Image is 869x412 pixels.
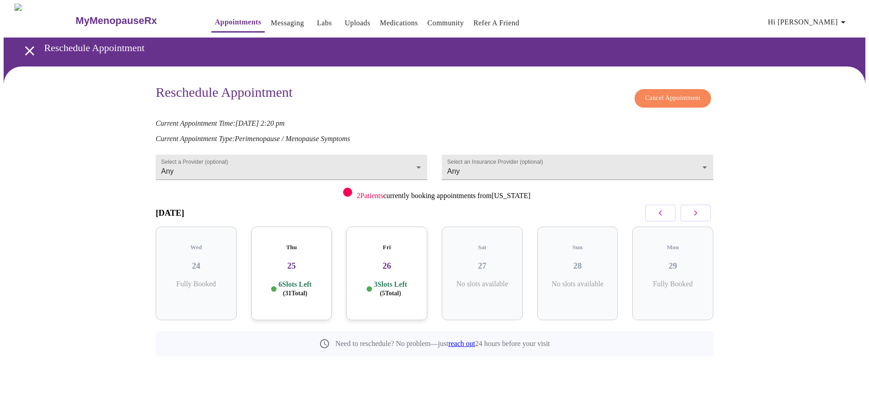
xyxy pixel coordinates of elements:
h5: Sat [449,244,516,251]
a: MyMenopauseRx [75,5,193,37]
span: ( 5 Total) [380,290,401,297]
img: MyMenopauseRx Logo [14,4,75,38]
button: Appointments [211,13,265,33]
h5: Sun [544,244,611,251]
button: Medications [376,14,421,32]
em: Current Appointment Time: [DATE] 2:20 pm [156,119,285,127]
h5: Fri [353,244,420,251]
h3: 24 [163,261,229,271]
a: Messaging [271,17,304,29]
p: 3 Slots Left [374,280,407,298]
a: reach out [449,340,475,347]
p: Fully Booked [163,280,229,288]
h3: MyMenopauseRx [76,15,157,27]
h3: 27 [449,261,516,271]
a: Labs [317,17,332,29]
h3: 25 [258,261,325,271]
h3: 28 [544,261,611,271]
h3: Reschedule Appointment [156,85,292,103]
p: 6 Slots Left [278,280,311,298]
h5: Mon [640,244,706,251]
h5: Wed [163,244,229,251]
button: Uploads [341,14,374,32]
a: Community [427,17,464,29]
a: Appointments [215,16,261,28]
button: Messaging [267,14,307,32]
button: Refer a Friend [470,14,523,32]
button: Hi [PERSON_NAME] [764,13,852,31]
p: No slots available [544,280,611,288]
button: Labs [310,14,339,32]
p: No slots available [449,280,516,288]
h3: 29 [640,261,706,271]
button: Community [424,14,468,32]
span: ( 31 Total) [283,290,307,297]
em: Current Appointment Type: Perimenopause / Menopause Symptoms [156,135,350,142]
a: Refer a Friend [473,17,520,29]
span: Hi [PERSON_NAME] [768,16,849,28]
button: Cancel Appointment [635,89,711,108]
span: 2 Patients [357,192,383,199]
h3: 26 [353,261,420,271]
h5: Thu [258,244,325,251]
div: Any [156,155,427,180]
a: Medications [380,17,418,29]
button: open drawer [16,38,43,64]
span: Cancel Appointment [645,93,701,104]
a: Uploads [345,17,371,29]
p: currently booking appointments from [US_STATE] [357,192,530,200]
h3: Reschedule Appointment [44,42,819,54]
p: Need to reschedule? No problem—just 24 hours before your visit [335,340,550,348]
h3: [DATE] [156,208,184,218]
div: Any [442,155,713,180]
p: Fully Booked [640,280,706,288]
